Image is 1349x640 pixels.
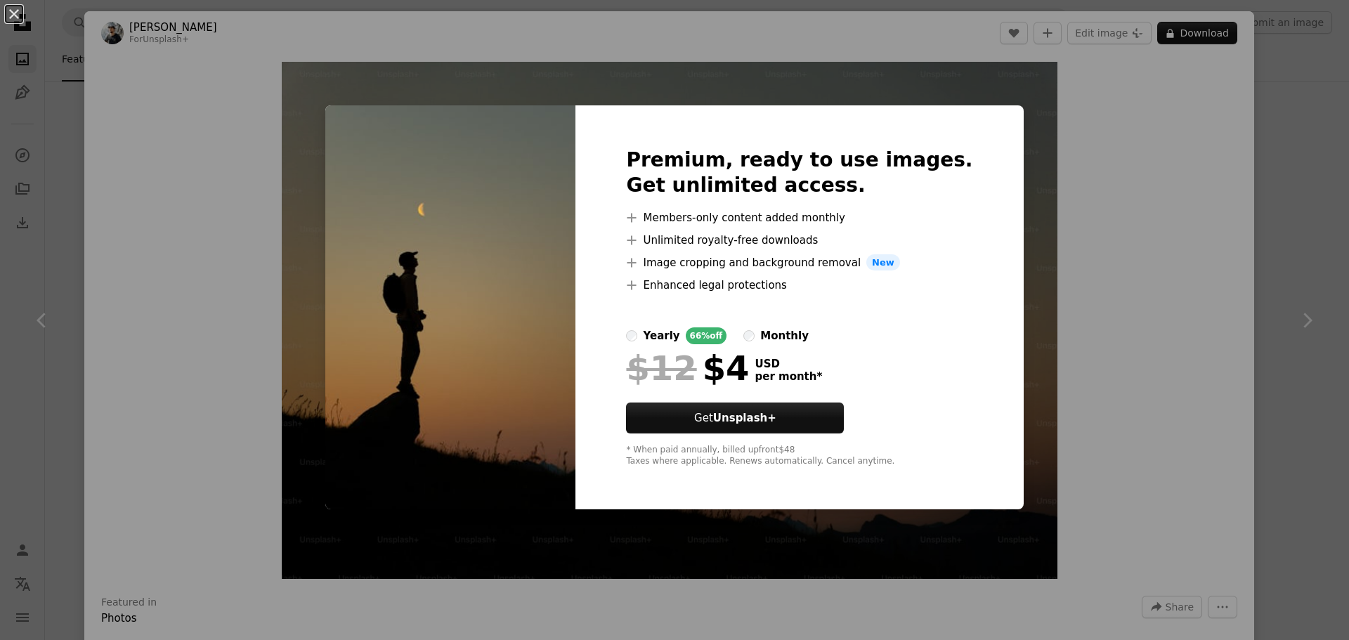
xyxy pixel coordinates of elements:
[760,327,809,344] div: monthly
[626,350,696,386] span: $12
[686,327,727,344] div: 66% off
[755,370,822,383] span: per month *
[626,148,972,198] h2: Premium, ready to use images. Get unlimited access.
[626,277,972,294] li: Enhanced legal protections
[626,350,749,386] div: $4
[743,330,755,341] input: monthly
[755,358,822,370] span: USD
[626,209,972,226] li: Members-only content added monthly
[325,105,575,510] img: premium_photo-1755856680228-60755545c4ec
[626,403,844,433] button: GetUnsplash+
[713,412,776,424] strong: Unsplash+
[626,232,972,249] li: Unlimited royalty-free downloads
[643,327,679,344] div: yearly
[626,330,637,341] input: yearly66%off
[866,254,900,271] span: New
[626,254,972,271] li: Image cropping and background removal
[626,445,972,467] div: * When paid annually, billed upfront $48 Taxes where applicable. Renews automatically. Cancel any...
